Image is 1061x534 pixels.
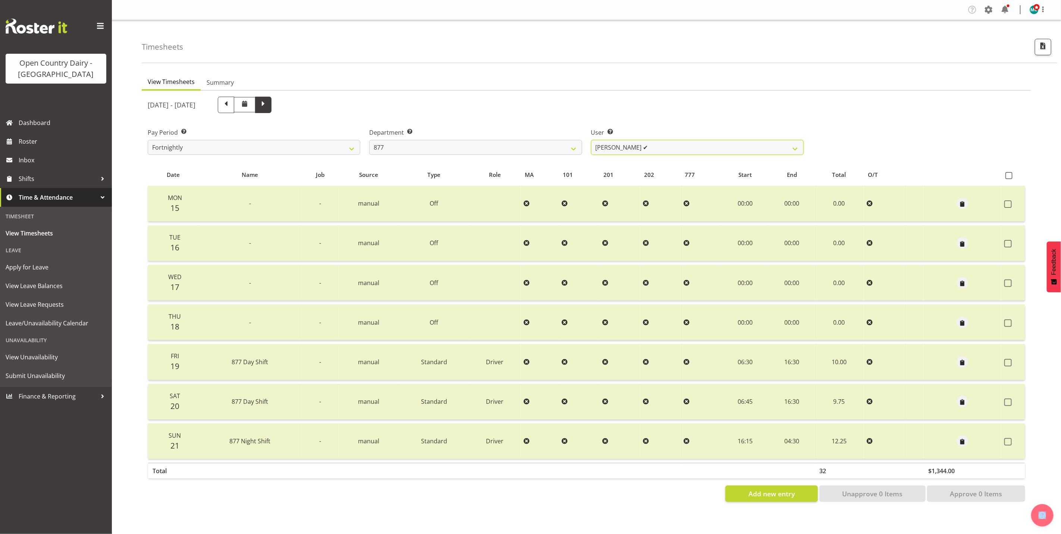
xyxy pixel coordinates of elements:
a: Submit Unavailability [2,366,110,385]
label: Pay Period [148,128,360,137]
th: $1,344.00 [924,463,1001,478]
span: 21 [170,440,179,451]
span: manual [358,318,380,327]
td: 0.00 [815,225,864,261]
div: Unavailability [2,332,110,348]
td: 0.00 [815,186,864,222]
span: manual [358,279,380,287]
td: 00:00 [769,186,815,222]
td: 04:30 [769,424,815,459]
span: Total [832,171,846,179]
span: - [319,318,321,327]
button: Feedback - Show survey [1047,241,1061,292]
span: End [787,171,797,179]
td: Off [399,225,469,261]
span: View Timesheets [6,228,106,239]
span: Driver [486,437,503,445]
span: 877 Day Shift [232,397,268,406]
td: Standard [399,344,469,380]
img: help-xxl-2.png [1039,512,1046,519]
button: Add new entry [725,485,817,502]
span: O/T [868,171,878,179]
span: Driver [486,397,503,406]
span: - [319,358,321,366]
a: Leave/Unavailability Calendar [2,314,110,332]
span: 877 Night Shift [229,437,270,445]
span: manual [358,239,380,247]
td: 00:00 [721,186,769,222]
td: 06:30 [721,344,769,380]
img: Rosterit website logo [6,19,67,34]
span: Tue [169,233,181,241]
span: Shifts [19,173,97,184]
span: - [249,199,251,207]
span: Add new entry [748,489,795,499]
th: Total [148,463,199,478]
span: 20 [170,401,179,411]
td: 00:00 [769,265,815,301]
span: - [249,318,251,327]
td: Off [399,265,469,301]
span: Feedback [1051,249,1057,275]
a: Apply for Leave [2,258,110,277]
td: Off [399,186,469,222]
span: 201 [603,171,613,179]
span: - [319,239,321,247]
span: Role [489,171,501,179]
div: Leave [2,243,110,258]
td: 10.00 [815,344,864,380]
h4: Timesheets [142,43,183,51]
a: View Unavailability [2,348,110,366]
span: Fri [171,352,179,360]
span: View Unavailability [6,352,106,363]
span: manual [358,199,380,207]
td: Standard [399,424,469,459]
span: Type [427,171,440,179]
td: 16:15 [721,424,769,459]
span: Inbox [19,154,108,166]
span: Dashboard [19,117,108,128]
span: 16 [170,242,179,253]
td: 9.75 [815,384,864,420]
span: Time & Attendance [19,192,97,203]
button: Approve 0 Items [927,485,1025,502]
span: manual [358,358,380,366]
span: Sun [169,431,181,440]
span: Approve 0 Items [950,489,1002,499]
th: 32 [815,463,864,478]
td: Standard [399,384,469,420]
td: 16:30 [769,384,815,420]
span: View Leave Requests [6,299,106,310]
td: 0.00 [815,265,864,301]
span: manual [358,397,380,406]
td: 00:00 [721,305,769,340]
span: Leave/Unavailability Calendar [6,318,106,329]
span: Mon [168,194,182,202]
td: 00:00 [721,225,769,261]
span: 15 [170,203,179,213]
button: Unapprove 0 Items [819,485,926,502]
a: View Leave Requests [2,295,110,314]
span: View Leave Balances [6,280,106,291]
label: User [591,128,804,137]
h5: [DATE] - [DATE] [148,101,195,109]
td: Off [399,305,469,340]
button: Export CSV [1035,39,1051,55]
span: Submit Unavailability [6,370,106,381]
label: Department [369,128,582,137]
img: michael-campbell11468.jpg [1030,5,1039,14]
span: Source [360,171,379,179]
span: 101 [563,171,573,179]
a: View Leave Balances [2,277,110,295]
span: Start [738,171,752,179]
span: Sat [170,392,180,400]
span: Thu [169,312,181,321]
td: 16:30 [769,344,815,380]
td: 0.00 [815,305,864,340]
td: 00:00 [721,265,769,301]
span: Driver [486,358,503,366]
td: 00:00 [769,225,815,261]
span: Finance & Reporting [19,391,97,402]
span: Name [242,171,258,179]
div: Open Country Dairy - [GEOGRAPHIC_DATA] [13,57,99,80]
